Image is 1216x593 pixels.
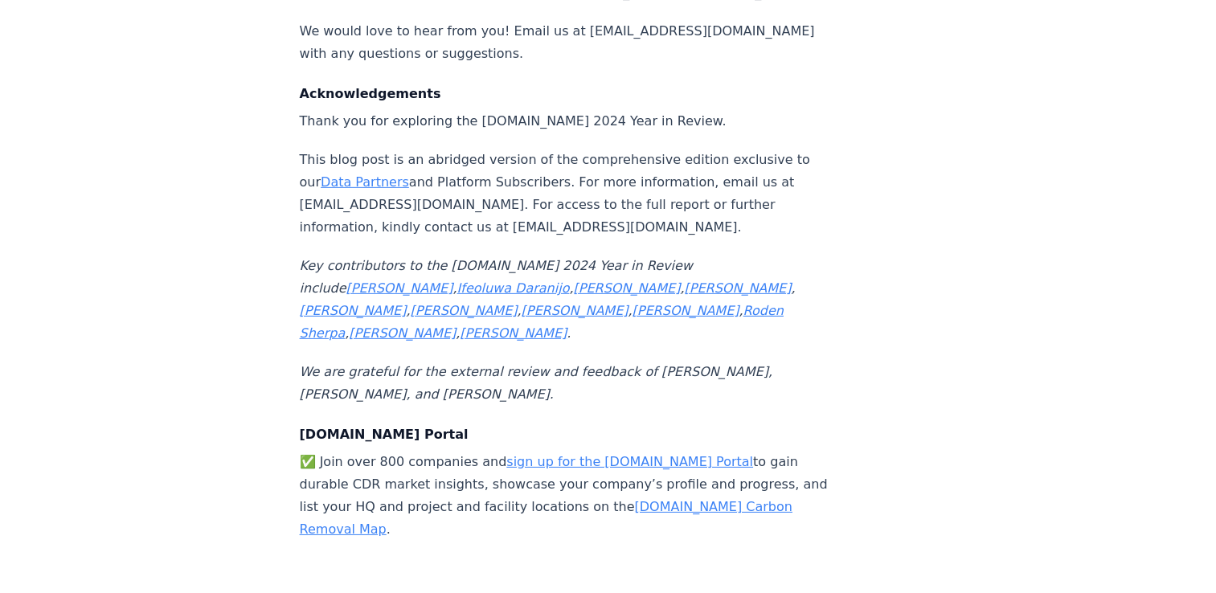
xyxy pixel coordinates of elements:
[346,280,452,296] a: [PERSON_NAME]
[300,499,792,537] a: [DOMAIN_NAME] Carbon Removal Map
[684,280,791,296] a: [PERSON_NAME]
[300,425,832,444] h4: [DOMAIN_NAME] Portal
[633,303,739,318] a: [PERSON_NAME]
[522,303,628,318] a: [PERSON_NAME]
[321,174,409,190] a: Data Partners
[506,454,753,469] a: sign up for the [DOMAIN_NAME] Portal
[300,149,832,239] p: This blog post is an abridged version of the comprehensive edition exclusive to our and Platform ...
[349,325,456,341] a: [PERSON_NAME]
[300,110,832,133] p: Thank you for exploring the [DOMAIN_NAME] 2024 Year in Review.
[300,84,832,104] h4: Acknowledgements
[300,303,784,341] a: Roden Sherpa
[411,303,518,318] a: [PERSON_NAME]
[460,325,567,341] a: [PERSON_NAME]
[300,20,832,65] p: We would love to hear from you! Email us at [EMAIL_ADDRESS][DOMAIN_NAME] with any questions or su...
[300,451,832,541] p: ✅ Join over 800 companies and to gain durable CDR market insights, showcase your company’s profil...
[457,280,569,296] a: Ifeoluwa Daranijo
[300,364,772,402] em: We are grateful for the external review and feedback of [PERSON_NAME], [PERSON_NAME], and [PERSON...
[300,258,796,341] em: Key contributors to the [DOMAIN_NAME] 2024 Year in Review include , , , , , , , , , , .
[573,280,680,296] a: [PERSON_NAME]
[300,303,407,318] a: [PERSON_NAME]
